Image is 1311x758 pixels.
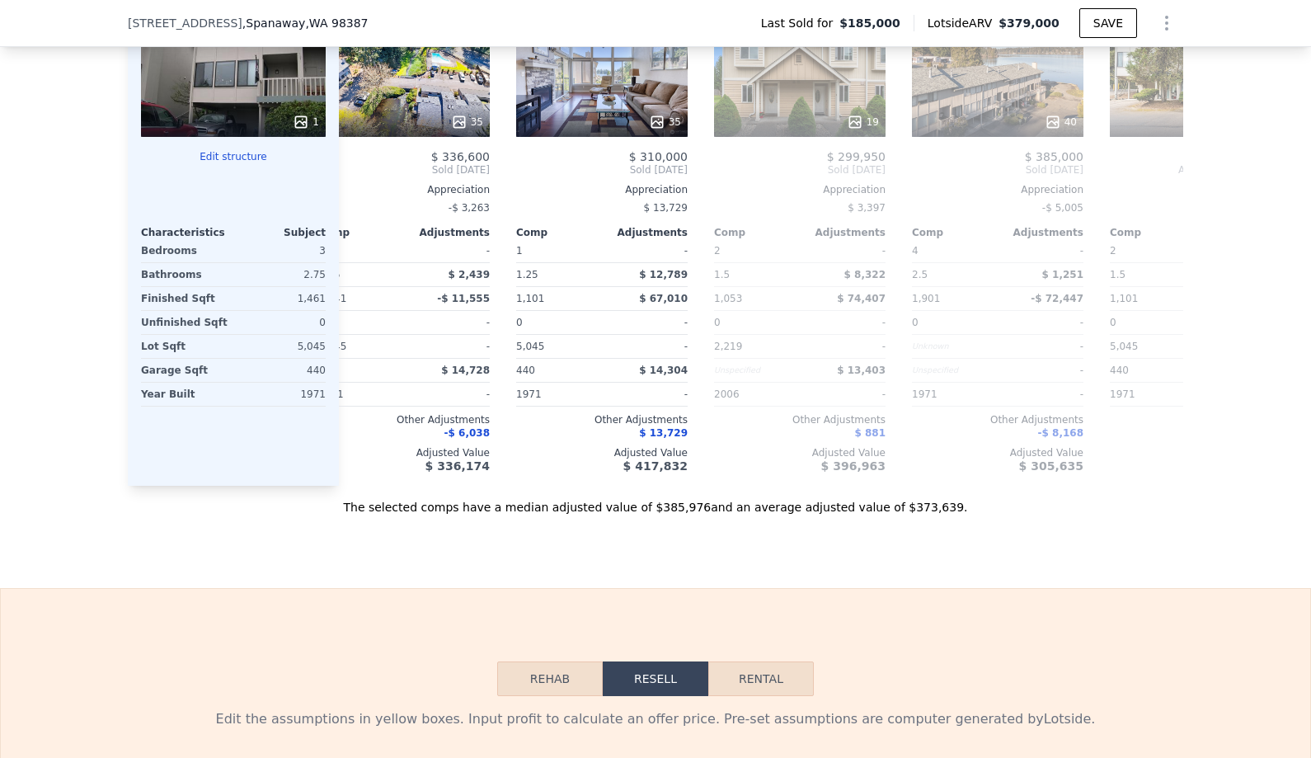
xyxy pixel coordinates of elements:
[233,226,326,239] div: Subject
[425,459,490,473] span: $ 336,174
[128,486,1183,516] div: The selected comps have a median adjusted value of $385,976 and an average adjusted value of $373...
[605,335,688,358] div: -
[912,413,1083,426] div: Other Adjustments
[1001,335,1083,358] div: -
[237,359,326,382] div: 440
[305,16,368,30] span: , WA 98387
[803,383,886,406] div: -
[639,293,688,304] span: $ 67,010
[714,293,742,304] span: 1,053
[516,226,602,239] div: Comp
[407,335,490,358] div: -
[318,383,401,406] div: 1971
[912,183,1083,196] div: Appreciation
[999,16,1060,30] span: $379,000
[1110,196,1281,219] div: -
[644,202,688,214] span: $ 13,729
[141,239,230,262] div: Bedrooms
[128,15,242,31] span: [STREET_ADDRESS]
[928,15,999,31] span: Lotside ARV
[800,226,886,239] div: Adjustments
[141,709,1170,729] div: Edit the assumptions in yellow boxes. Input profit to calculate an offer price. Pre-set assumptio...
[318,163,490,177] span: Sold [DATE]
[407,311,490,334] div: -
[237,263,326,286] div: 2.75
[912,446,1083,459] div: Adjusted Value
[318,226,404,239] div: Comp
[1001,311,1083,334] div: -
[1110,317,1116,328] span: 0
[1001,239,1083,262] div: -
[1019,459,1083,473] span: $ 305,635
[912,293,940,304] span: 1,901
[1110,383,1192,406] div: 1971
[1110,341,1138,352] span: 5,045
[516,383,599,406] div: 1971
[1038,427,1083,439] span: -$ 8,168
[516,293,544,304] span: 1,101
[827,150,886,163] span: $ 299,950
[431,150,490,163] span: $ 336,600
[854,427,886,439] span: $ 881
[714,263,796,286] div: 1.5
[237,239,326,262] div: 3
[714,245,721,257] span: 2
[839,15,900,31] span: $185,000
[714,446,886,459] div: Adjusted Value
[1110,163,1281,177] span: Active Listing [DATE]
[318,446,490,459] div: Adjusted Value
[237,383,326,406] div: 1971
[437,293,490,304] span: -$ 11,555
[141,383,230,406] div: Year Built
[605,311,688,334] div: -
[407,239,490,262] div: -
[242,15,369,31] span: , Spanaway
[1042,202,1083,214] span: -$ 5,005
[912,245,919,257] span: 4
[516,365,535,376] span: 440
[714,341,742,352] span: 2,219
[639,365,688,376] span: $ 14,304
[141,287,230,310] div: Finished Sqft
[318,183,490,196] div: Appreciation
[516,163,688,177] span: Sold [DATE]
[1042,269,1083,280] span: $ 1,251
[714,383,796,406] div: 2006
[844,269,886,280] span: $ 8,322
[237,311,326,334] div: 0
[1001,383,1083,406] div: -
[449,202,490,214] span: -$ 3,263
[639,269,688,280] span: $ 12,789
[516,245,523,257] span: 1
[714,317,721,328] span: 0
[708,661,814,696] button: Rental
[912,263,994,286] div: 2.5
[821,459,886,473] span: $ 396,963
[714,226,800,239] div: Comp
[444,427,490,439] span: -$ 6,038
[441,365,490,376] span: $ 14,728
[629,150,688,163] span: $ 310,000
[1079,8,1137,38] button: SAVE
[1110,183,1281,196] div: Appreciation
[714,359,796,382] div: Unspecified
[1045,114,1077,130] div: 40
[714,183,886,196] div: Appreciation
[1150,7,1183,40] button: Show Options
[516,341,544,352] span: 5,045
[1031,293,1083,304] span: -$ 72,447
[603,661,708,696] button: Resell
[318,413,490,426] div: Other Adjustments
[1025,150,1083,163] span: $ 385,000
[803,335,886,358] div: -
[623,459,688,473] span: $ 417,832
[912,226,998,239] div: Comp
[761,15,840,31] span: Last Sold for
[1001,359,1083,382] div: -
[141,263,230,286] div: Bathrooms
[639,427,688,439] span: $ 13,729
[237,335,326,358] div: 5,045
[1110,293,1138,304] span: 1,101
[605,239,688,262] div: -
[141,311,230,334] div: Unfinished Sqft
